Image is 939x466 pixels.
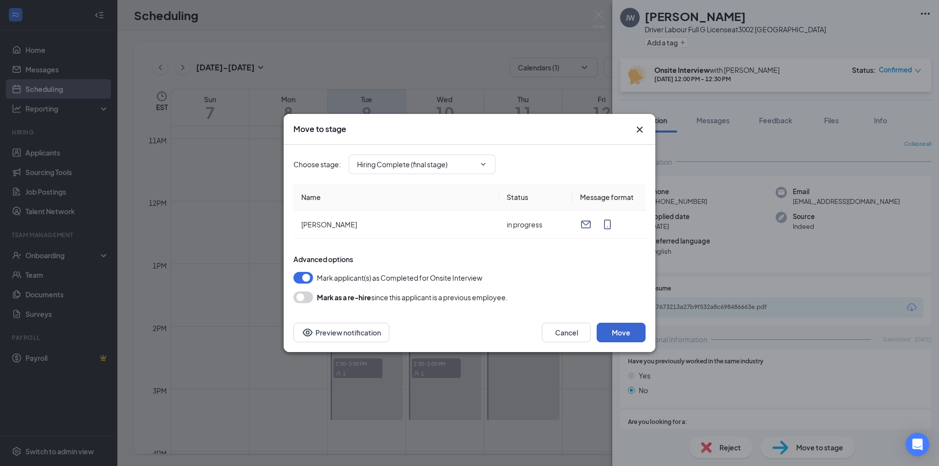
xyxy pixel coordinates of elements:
[293,323,389,342] button: Preview notificationEye
[572,184,646,211] th: Message format
[293,254,646,264] div: Advanced options
[293,124,346,134] h3: Move to stage
[317,291,508,303] div: since this applicant is a previous employee.
[293,184,499,211] th: Name
[317,293,371,302] b: Mark as a re-hire
[597,323,646,342] button: Move
[602,219,613,230] svg: MobileSms
[479,160,487,168] svg: ChevronDown
[317,272,482,284] span: Mark applicant(s) as Completed for Onsite Interview
[499,184,572,211] th: Status
[580,219,592,230] svg: Email
[301,220,357,229] span: [PERSON_NAME]
[499,211,572,239] td: in progress
[906,433,929,456] div: Open Intercom Messenger
[302,327,313,338] svg: Eye
[634,124,646,135] svg: Cross
[634,124,646,135] button: Close
[293,159,341,170] span: Choose stage :
[542,323,591,342] button: Cancel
